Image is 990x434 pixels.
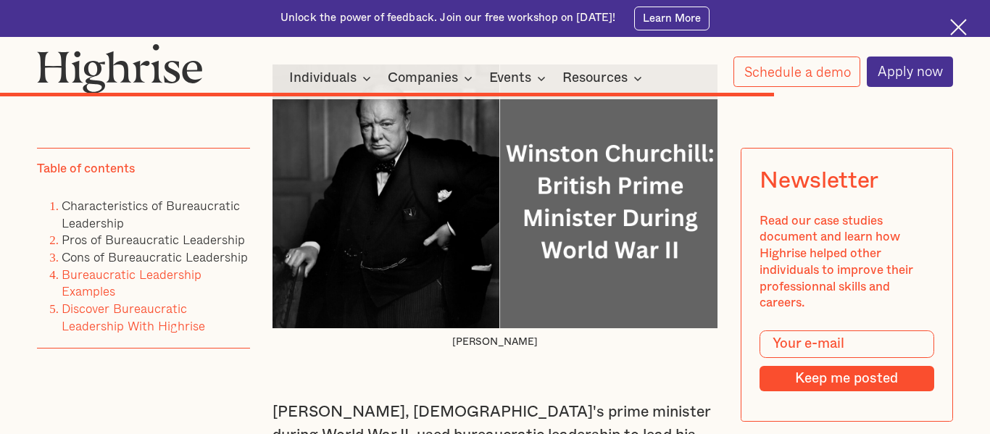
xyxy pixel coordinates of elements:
[760,330,933,392] form: Modal Form
[62,299,205,336] a: Discover Bureaucratic Leadership With Highrise
[289,70,375,87] div: Individuals
[562,70,628,87] div: Resources
[273,64,717,328] img: Winston Churchill
[950,19,967,36] img: Cross icon
[489,70,550,87] div: Events
[62,264,201,301] a: Bureaucratic Leadership Examples
[280,11,615,25] div: Unlock the power of feedback. Join our free workshop on [DATE]!
[760,213,933,312] div: Read our case studies document and learn how Highrise helped other individuals to improve their p...
[388,70,477,87] div: Companies
[62,230,245,250] a: Pros of Bureaucratic Leadership
[634,7,710,30] a: Learn More
[289,70,357,87] div: Individuals
[733,57,861,87] a: Schedule a demo
[62,248,248,267] a: Cons of Bureaucratic Leadership
[489,70,531,87] div: Events
[37,162,135,178] div: Table of contents
[562,70,646,87] div: Resources
[62,196,240,233] a: Characteristics of Bureaucratic Leadership
[760,330,933,358] input: Your e-mail
[273,335,717,349] figcaption: [PERSON_NAME]
[273,356,717,379] p: ‍
[37,43,202,93] img: Highrise logo
[760,366,933,392] input: Keep me posted
[388,70,458,87] div: Companies
[867,57,953,87] a: Apply now
[760,168,878,195] div: Newsletter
